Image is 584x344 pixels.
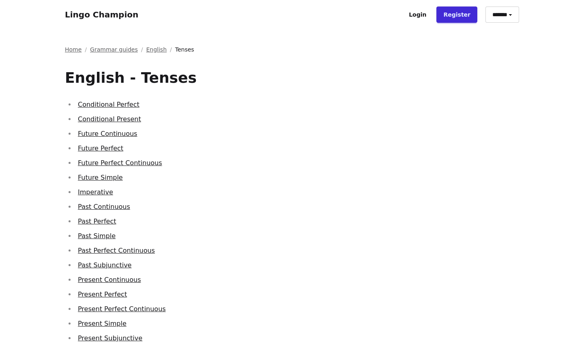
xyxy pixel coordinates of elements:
a: Grammar guides [90,45,138,54]
a: Past Continuous [78,203,130,211]
span: / [141,45,143,54]
a: Present Subjunctive [78,334,142,342]
a: Present Simple [78,320,127,327]
a: Present Perfect Continuous [78,305,166,313]
a: Present Continuous [78,276,141,284]
span: Tenses [175,45,194,54]
a: Imperative [78,188,113,196]
span: / [170,45,172,54]
a: Home [65,45,82,54]
a: English [146,45,167,54]
a: Lingo Champion [65,10,138,19]
a: Login [402,6,433,23]
a: Past Perfect [78,217,116,225]
h1: English - Tenses [65,70,519,86]
a: Present Perfect [78,290,127,298]
a: Conditional Present [78,115,141,123]
span: / [85,45,87,54]
a: Future Perfect Continuous [78,159,162,167]
a: Future Continuous [78,130,137,138]
a: Past Perfect Continuous [78,247,155,254]
a: Conditional Perfect [78,101,140,108]
a: Future Perfect [78,144,123,152]
a: Future Simple [78,174,123,181]
a: Register [436,6,477,23]
nav: Breadcrumb [65,45,519,54]
a: Past Subjunctive [78,261,131,269]
a: Past Simple [78,232,116,240]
